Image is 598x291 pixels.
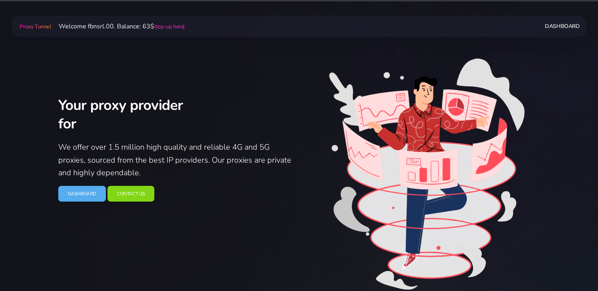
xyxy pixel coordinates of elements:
a: Dashboard [58,186,106,202]
h2: Your proxy provider for [58,96,294,135]
a: (top-up here) [154,23,185,30]
a: Proxy Tunnel [18,20,52,33]
p: We offer over 1.5 million high quality and reliable 4G and 5G proxies, sourced from the best IP p... [58,141,294,180]
a: Contact Us [107,186,154,202]
a: Dashboard [545,19,579,33]
span: Welcome fbnsrl.00. Balance: 63$ [52,22,185,31]
span: Proxy Tunnel [20,23,51,30]
iframe: Webchat Widget [560,253,588,281]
